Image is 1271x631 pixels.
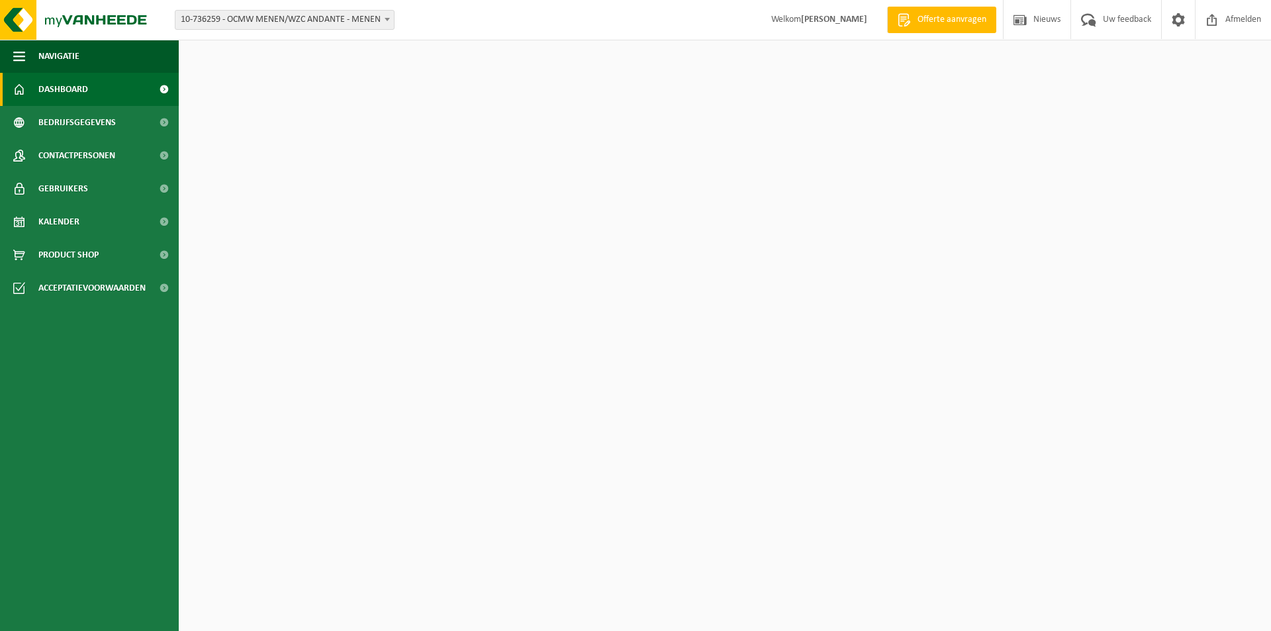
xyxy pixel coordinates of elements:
span: Acceptatievoorwaarden [38,271,146,305]
span: Product Shop [38,238,99,271]
span: Kalender [38,205,79,238]
strong: [PERSON_NAME] [801,15,867,24]
span: Contactpersonen [38,139,115,172]
span: Gebruikers [38,172,88,205]
span: Dashboard [38,73,88,106]
span: 10-736259 - OCMW MENEN/WZC ANDANTE - MENEN [175,11,394,29]
span: 10-736259 - OCMW MENEN/WZC ANDANTE - MENEN [175,10,395,30]
a: Offerte aanvragen [887,7,996,33]
span: Bedrijfsgegevens [38,106,116,139]
span: Navigatie [38,40,79,73]
span: Offerte aanvragen [914,13,990,26]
